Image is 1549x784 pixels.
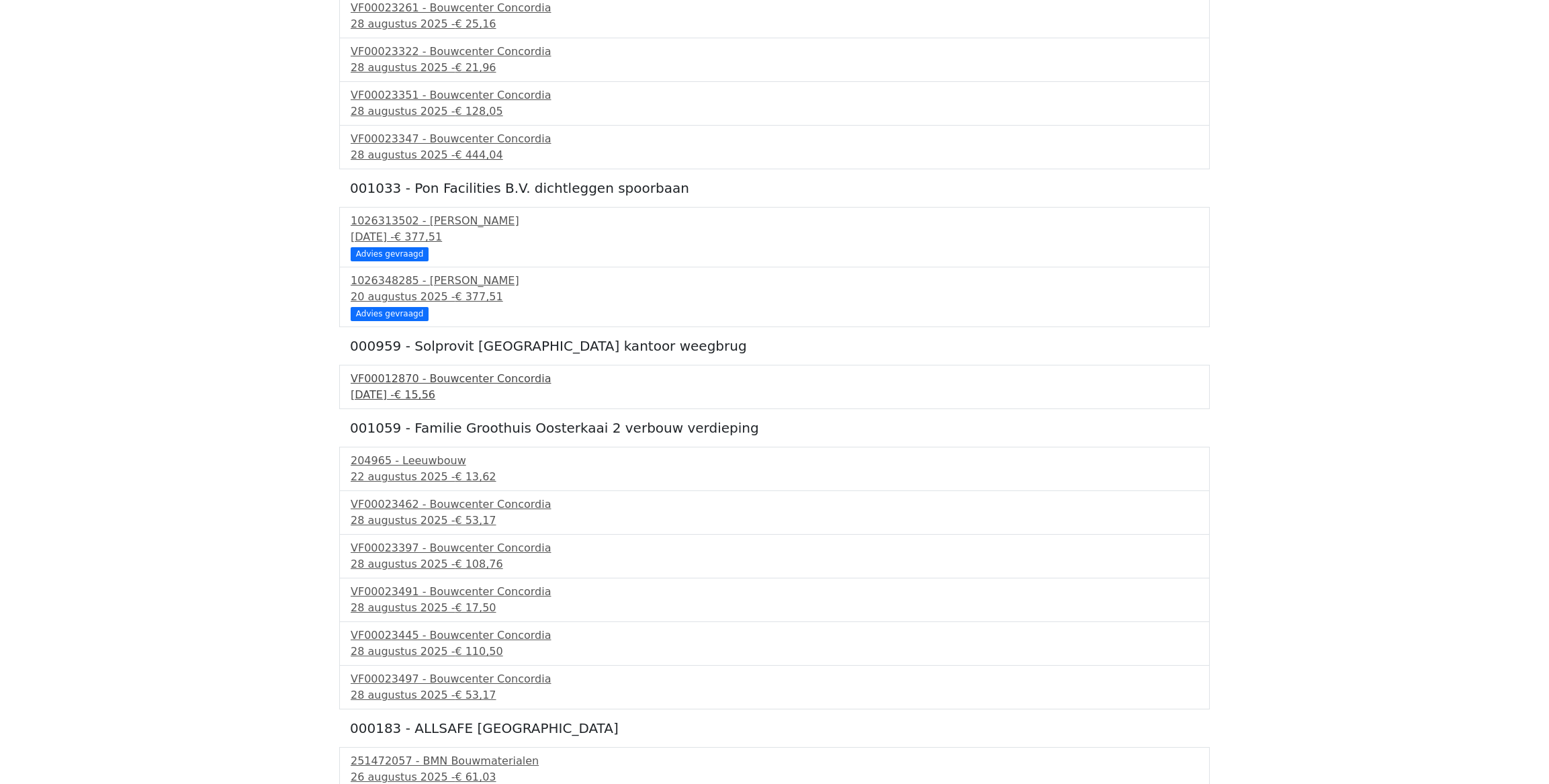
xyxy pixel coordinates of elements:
a: VF00023445 - Bouwcenter Concordia28 augustus 2025 -€ 110,50 [351,627,1198,660]
div: VF00023397 - Bouwcenter Concordia [351,540,1198,556]
span: € 110,50 [455,645,502,658]
div: 204965 - Leeuwbouw [351,453,1198,469]
div: Advies gevraagd [351,307,429,320]
a: VF00023462 - Bouwcenter Concordia28 augustus 2025 -€ 53,17 [351,496,1198,529]
div: 28 augustus 2025 - [351,644,1198,660]
h5: 000959 - Solprovit [GEOGRAPHIC_DATA] kantoor weegbrug [350,338,1199,354]
a: 1026348285 - [PERSON_NAME]20 augustus 2025 -€ 377,51 Advies gevraagd [351,273,1198,319]
div: 28 augustus 2025 - [351,60,1198,76]
a: VF00023397 - Bouwcenter Concordia28 augustus 2025 -€ 108,76 [351,540,1198,572]
span: € 377,51 [455,290,502,303]
div: 28 augustus 2025 - [351,147,1198,163]
span: € 25,16 [455,17,496,30]
span: € 17,50 [455,601,496,614]
a: 204965 - Leeuwbouw22 augustus 2025 -€ 13,62 [351,453,1198,485]
a: VF00023347 - Bouwcenter Concordia28 augustus 2025 -€ 444,04 [351,131,1198,163]
a: VF00023497 - Bouwcenter Concordia28 augustus 2025 -€ 53,17 [351,671,1198,703]
a: VF00023322 - Bouwcenter Concordia28 augustus 2025 -€ 21,96 [351,44,1198,76]
span: € 53,17 [455,514,496,527]
h5: 001059 - Familie Groothuis Oosterkaai 2 verbouw verdieping [350,420,1199,436]
span: € 108,76 [455,558,502,570]
div: VF00023462 - Bouwcenter Concordia [351,496,1198,513]
span: € 128,05 [455,105,502,118]
div: VF00023347 - Bouwcenter Concordia [351,131,1198,147]
a: 1026313502 - [PERSON_NAME][DATE] -€ 377,51 Advies gevraagd [351,213,1198,259]
a: VF00012870 - Bouwcenter Concordia[DATE] -€ 15,56 [351,371,1198,403]
div: 28 augustus 2025 - [351,103,1198,120]
div: 1026313502 - [PERSON_NAME] [351,213,1198,229]
a: VF00023351 - Bouwcenter Concordia28 augustus 2025 -€ 128,05 [351,87,1198,120]
span: € 61,03 [455,771,496,783]
span: € 15,56 [394,388,435,401]
div: [DATE] - [351,387,1198,403]
h5: 001033 - Pon Facilities B.V. dichtleggen spoorbaan [350,180,1199,196]
span: € 21,96 [455,61,496,74]
div: 1026348285 - [PERSON_NAME] [351,273,1198,289]
div: VF00023322 - Bouwcenter Concordia [351,44,1198,60]
a: VF00023491 - Bouwcenter Concordia28 augustus 2025 -€ 17,50 [351,584,1198,616]
div: 28 augustus 2025 - [351,16,1198,32]
h5: 000183 - ALLSAFE [GEOGRAPHIC_DATA] [350,720,1199,736]
div: 28 augustus 2025 - [351,600,1198,616]
div: 251472057 - BMN Bouwmaterialen [351,753,1198,769]
div: VF00023351 - Bouwcenter Concordia [351,87,1198,103]
div: 22 augustus 2025 - [351,469,1198,485]
div: Advies gevraagd [351,247,429,261]
span: € 13,62 [455,470,496,483]
div: 28 augustus 2025 - [351,556,1198,572]
span: € 444,04 [455,148,502,161]
div: VF00012870 - Bouwcenter Concordia [351,371,1198,387]
div: 20 augustus 2025 - [351,289,1198,305]
div: VF00023445 - Bouwcenter Concordia [351,627,1198,644]
div: VF00023497 - Bouwcenter Concordia [351,671,1198,687]
div: 28 augustus 2025 - [351,513,1198,529]
div: VF00023491 - Bouwcenter Concordia [351,584,1198,600]
span: € 377,51 [394,230,442,243]
div: 28 augustus 2025 - [351,687,1198,703]
div: [DATE] - [351,229,1198,245]
span: € 53,17 [455,689,496,701]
